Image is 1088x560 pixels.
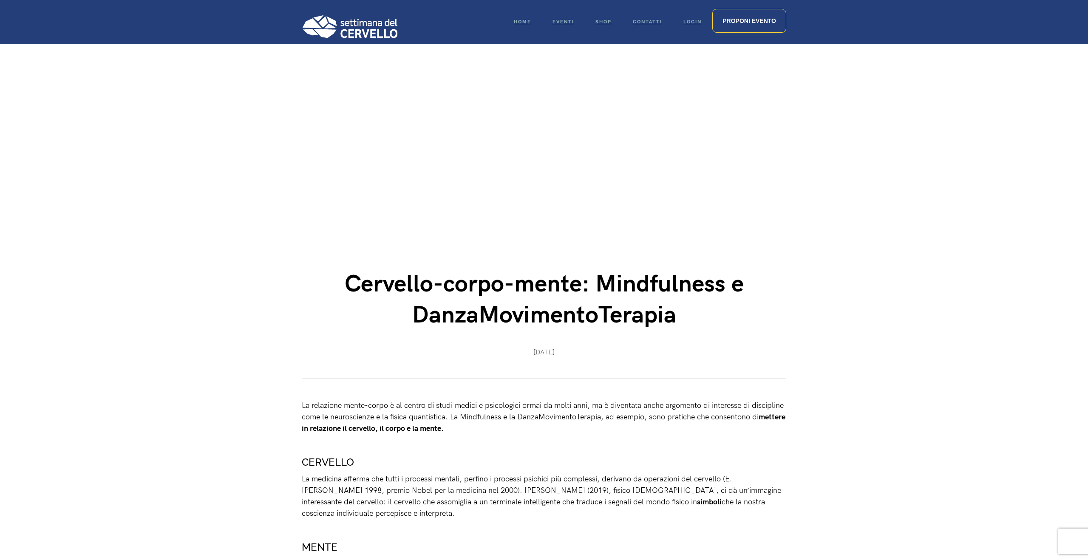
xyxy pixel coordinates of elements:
[514,19,531,25] span: Home
[302,400,786,434] p: La relazione mente-corpo è al centro di studi medici e psicologici ormai da molti anni, ma è dive...
[302,269,786,331] h1: Cervello-corpo-mente: Mindfulness e DanzaMovimentoTerapia
[722,17,776,24] span: Proponi evento
[683,19,702,25] span: Login
[697,498,722,506] strong: simboli
[552,19,574,25] span: Eventi
[595,19,612,25] span: Shop
[712,9,786,33] a: Proponi evento
[533,348,555,357] span: [DATE]
[633,19,662,25] span: Contatti
[302,540,786,554] h3: MENTE
[302,455,786,469] h3: CERVELLO
[302,473,786,519] p: La medicina afferma che tutti i processi mentali, perfino i processi psichici più complessi, deri...
[302,15,397,38] img: Logo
